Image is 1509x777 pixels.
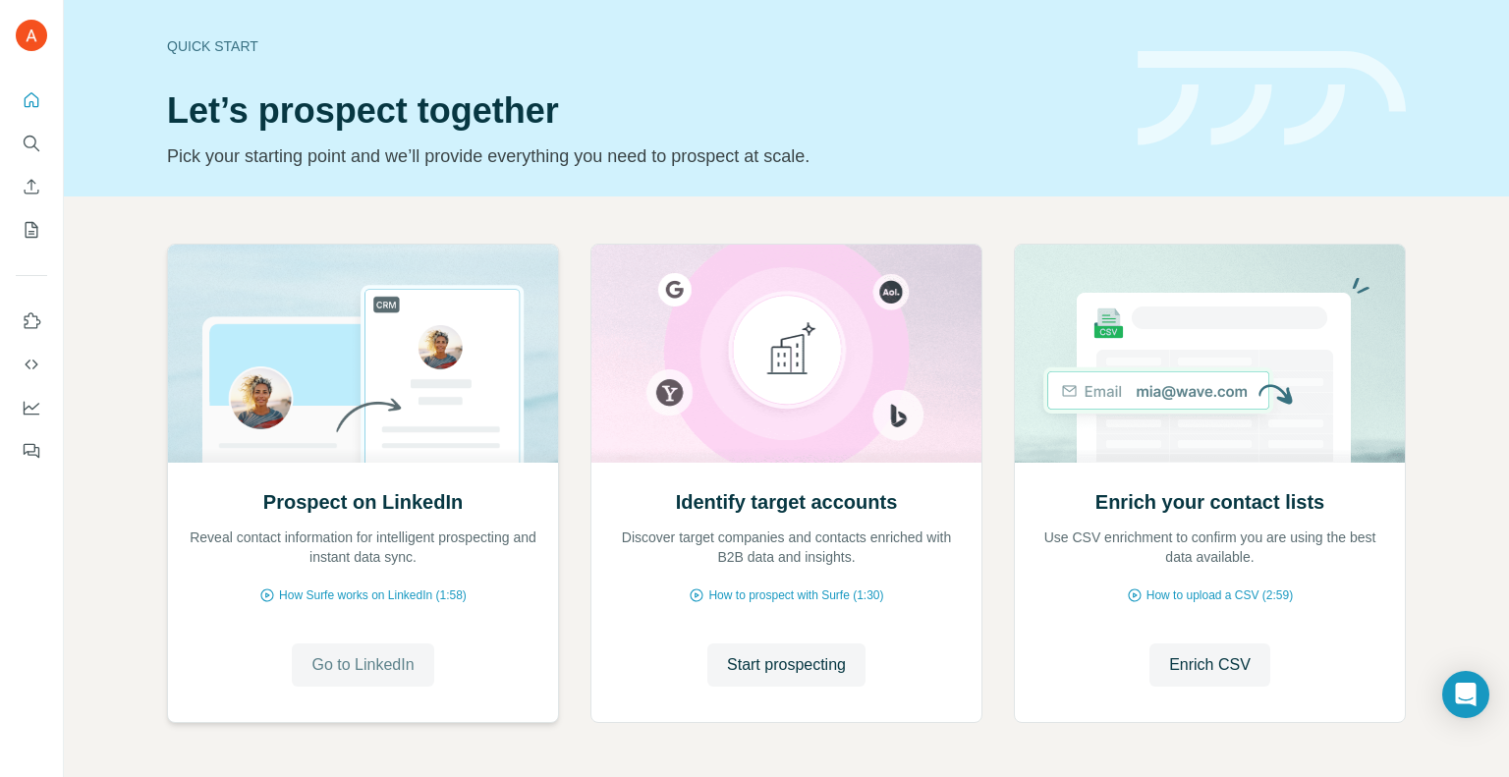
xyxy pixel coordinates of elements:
[707,643,866,687] button: Start prospecting
[167,36,1114,56] div: Quick start
[16,212,47,248] button: My lists
[167,91,1114,131] h1: Let’s prospect together
[16,390,47,425] button: Dashboard
[1014,245,1406,463] img: Enrich your contact lists
[167,245,559,463] img: Prospect on LinkedIn
[611,527,962,567] p: Discover target companies and contacts enriched with B2B data and insights.
[727,653,846,677] span: Start prospecting
[16,83,47,118] button: Quick start
[279,586,467,604] span: How Surfe works on LinkedIn (1:58)
[16,126,47,161] button: Search
[1149,643,1270,687] button: Enrich CSV
[1095,488,1324,516] h2: Enrich your contact lists
[1138,51,1406,146] img: banner
[188,527,538,567] p: Reveal contact information for intelligent prospecting and instant data sync.
[708,586,883,604] span: How to prospect with Surfe (1:30)
[16,20,47,51] img: Avatar
[16,347,47,382] button: Use Surfe API
[1034,527,1385,567] p: Use CSV enrichment to confirm you are using the best data available.
[1169,653,1251,677] span: Enrich CSV
[167,142,1114,170] p: Pick your starting point and we’ll provide everything you need to prospect at scale.
[263,488,463,516] h2: Prospect on LinkedIn
[590,245,982,463] img: Identify target accounts
[1146,586,1293,604] span: How to upload a CSV (2:59)
[16,169,47,204] button: Enrich CSV
[311,653,414,677] span: Go to LinkedIn
[292,643,433,687] button: Go to LinkedIn
[676,488,898,516] h2: Identify target accounts
[1442,671,1489,718] div: Open Intercom Messenger
[16,433,47,469] button: Feedback
[16,304,47,339] button: Use Surfe on LinkedIn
